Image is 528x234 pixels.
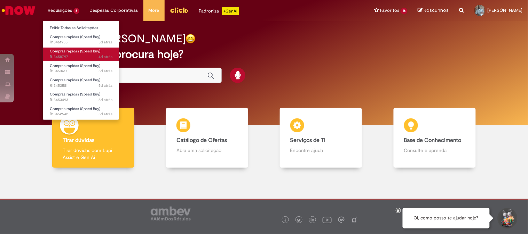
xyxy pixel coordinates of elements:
[98,54,112,59] span: 4d atrás
[199,7,239,15] div: Padroniza
[497,208,518,229] button: Iniciar Conversa de Suporte
[351,217,357,223] img: logo_footer_naosei.png
[380,7,399,14] span: Favoritos
[50,63,100,68] span: Compras rápidas (Speed Buy)
[98,97,112,102] span: 5d atrás
[63,147,124,161] p: Tirar dúvidas com Lupi Assist e Gen Ai
[50,97,112,103] span: R13453493
[43,105,119,118] a: Aberto R13452542 : Compras rápidas (Speed Buy)
[176,137,227,144] b: Catálogo de Ofertas
[176,147,238,154] p: Abra uma solicitação
[50,68,112,74] span: R13453617
[98,111,112,117] time: 27/08/2025 13:49:56
[98,83,112,88] time: 27/08/2025 16:30:17
[43,24,119,32] a: Exibir Todas as Solicitações
[50,54,112,60] span: R13458797
[98,97,112,102] time: 27/08/2025 16:15:32
[149,7,159,14] span: More
[284,219,287,222] img: logo_footer_facebook.png
[378,108,491,168] a: Base de Conhecimento Consulte e aprenda
[50,40,112,45] span: R13461955
[52,48,475,60] h2: O que você procura hoje?
[264,108,378,168] a: Serviços de TI Encontre ajuda
[404,147,465,154] p: Consulte e aprenda
[98,54,112,59] time: 28/08/2025 15:43:07
[222,7,239,15] p: +GenAi
[50,49,100,54] span: Compras rápidas (Speed Buy)
[401,8,408,14] span: 16
[98,111,112,117] span: 5d atrás
[98,68,112,74] time: 27/08/2025 16:35:13
[98,40,112,45] time: 29/08/2025 11:42:21
[151,207,191,220] img: logo_footer_ambev_rotulo_gray.png
[43,48,119,60] a: Aberto R13458797 : Compras rápidas (Speed Buy)
[404,137,462,144] b: Base de Conhecimento
[90,7,138,14] span: Despesas Corporativas
[98,68,112,74] span: 5d atrás
[42,21,119,120] ul: Requisições
[63,137,94,144] b: Tirar dúvidas
[43,91,119,103] a: Aberto R13453493 : Compras rápidas (Speed Buy)
[50,34,100,40] span: Compras rápidas (Speed Buy)
[37,108,150,168] a: Tirar dúvidas Tirar dúvidas com Lupi Assist e Gen Ai
[338,217,345,223] img: logo_footer_workplace.png
[323,215,332,224] img: logo_footer_youtube.png
[403,208,490,228] div: Oi, como posso te ajudar hoje?
[50,77,100,83] span: Compras rápidas (Speed Buy)
[50,111,112,117] span: R13452542
[50,92,100,97] span: Compras rápidas (Speed Buy)
[290,137,326,144] b: Serviços de TI
[488,7,523,13] span: [PERSON_NAME]
[43,76,119,89] a: Aberto R13453581 : Compras rápidas (Speed Buy)
[170,5,189,15] img: click_logo_yellow_360x200.png
[50,83,112,89] span: R13453581
[98,40,112,45] span: 3d atrás
[311,218,314,223] img: logo_footer_linkedin.png
[98,83,112,88] span: 5d atrás
[1,3,37,17] img: ServiceNow
[43,62,119,75] a: Aberto R13453617 : Compras rápidas (Speed Buy)
[50,106,100,111] span: Compras rápidas (Speed Buy)
[48,7,72,14] span: Requisições
[290,147,352,154] p: Encontre ajuda
[150,108,264,168] a: Catálogo de Ofertas Abra uma solicitação
[43,33,119,46] a: Aberto R13461955 : Compras rápidas (Speed Buy)
[297,219,301,222] img: logo_footer_twitter.png
[73,8,79,14] span: 6
[186,34,196,44] img: happy-face.png
[424,7,449,14] span: Rascunhos
[418,7,449,14] a: Rascunhos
